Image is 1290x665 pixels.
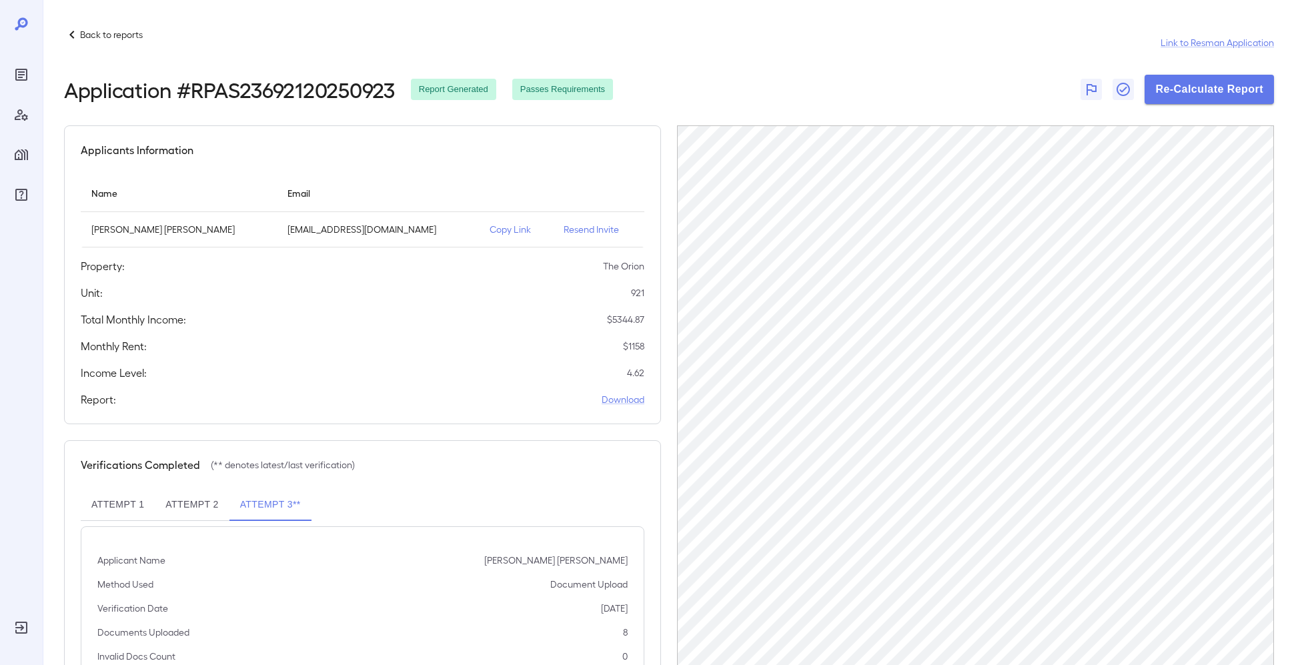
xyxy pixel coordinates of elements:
[631,286,644,299] p: 921
[603,259,644,273] p: The Orion
[81,142,193,158] h5: Applicants Information
[81,489,155,521] button: Attempt 1
[81,365,147,381] h5: Income Level:
[1113,79,1134,100] button: Close Report
[550,578,628,591] p: Document Upload
[623,626,628,639] p: 8
[490,223,543,236] p: Copy Link
[211,458,355,472] p: (** denotes latest/last verification)
[81,285,103,301] h5: Unit:
[97,650,175,663] p: Invalid Docs Count
[81,174,644,247] table: simple table
[11,144,32,165] div: Manage Properties
[484,554,628,567] p: [PERSON_NAME] [PERSON_NAME]
[11,184,32,205] div: FAQ
[97,602,168,615] p: Verification Date
[602,393,644,406] a: Download
[601,602,628,615] p: [DATE]
[91,223,266,236] p: [PERSON_NAME] [PERSON_NAME]
[512,83,613,96] span: Passes Requirements
[81,392,116,408] h5: Report:
[80,28,143,41] p: Back to reports
[627,366,644,380] p: 4.62
[1161,36,1274,49] a: Link to Resman Application
[623,340,644,353] p: $ 1158
[81,338,147,354] h5: Monthly Rent:
[81,258,125,274] h5: Property:
[564,223,634,236] p: Resend Invite
[277,174,479,212] th: Email
[11,617,32,638] div: Log Out
[622,650,628,663] p: 0
[607,313,644,326] p: $ 5344.87
[97,554,165,567] p: Applicant Name
[97,626,189,639] p: Documents Uploaded
[411,83,496,96] span: Report Generated
[155,489,229,521] button: Attempt 2
[64,77,395,101] h2: Application # RPAS23692120250923
[287,223,468,236] p: [EMAIL_ADDRESS][DOMAIN_NAME]
[11,64,32,85] div: Reports
[229,489,311,521] button: Attempt 3**
[81,311,186,327] h5: Total Monthly Income:
[11,104,32,125] div: Manage Users
[81,457,200,473] h5: Verifications Completed
[97,578,153,591] p: Method Used
[1145,75,1274,104] button: Re-Calculate Report
[1081,79,1102,100] button: Flag Report
[81,174,277,212] th: Name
